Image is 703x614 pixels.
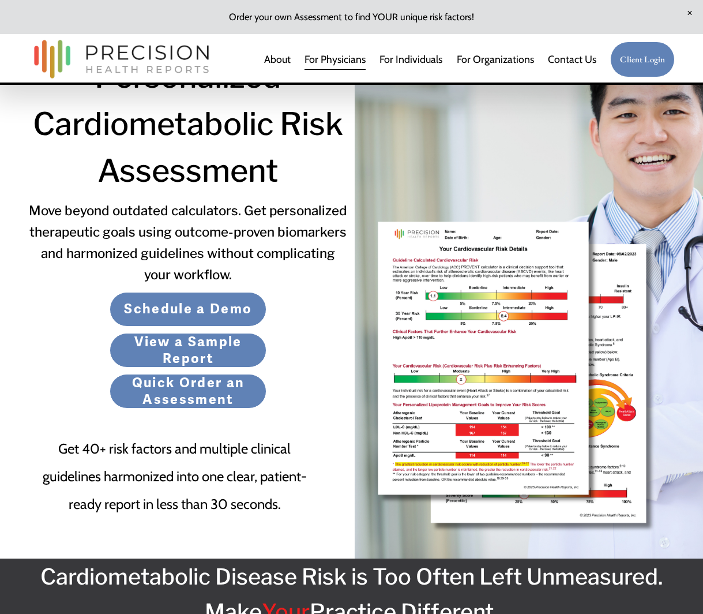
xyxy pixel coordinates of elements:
[379,48,442,70] a: For Individuals
[304,48,366,70] a: For Physicians
[28,6,348,194] h1: The Standard in Personalized Cardiometabolic Risk Assessment
[457,48,534,70] a: folder dropdown
[28,200,348,286] h4: Move beyond outdated calculators. Get personalized therapeutic goals using outcome-proven biomark...
[28,35,215,84] img: Precision Health Reports
[548,48,596,70] a: Contact Us
[110,292,266,326] a: Schedule a Demo
[28,435,321,518] p: Get 40+ risk factors and multiple clinical guidelines harmonized into one clear, patient-ready re...
[457,49,534,70] span: For Organizations
[264,48,291,70] a: About
[610,42,675,78] a: Client Login
[645,559,703,614] iframe: Chat Widget
[110,333,266,368] a: View a Sample Report
[110,374,266,409] a: Quick Order an Assessment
